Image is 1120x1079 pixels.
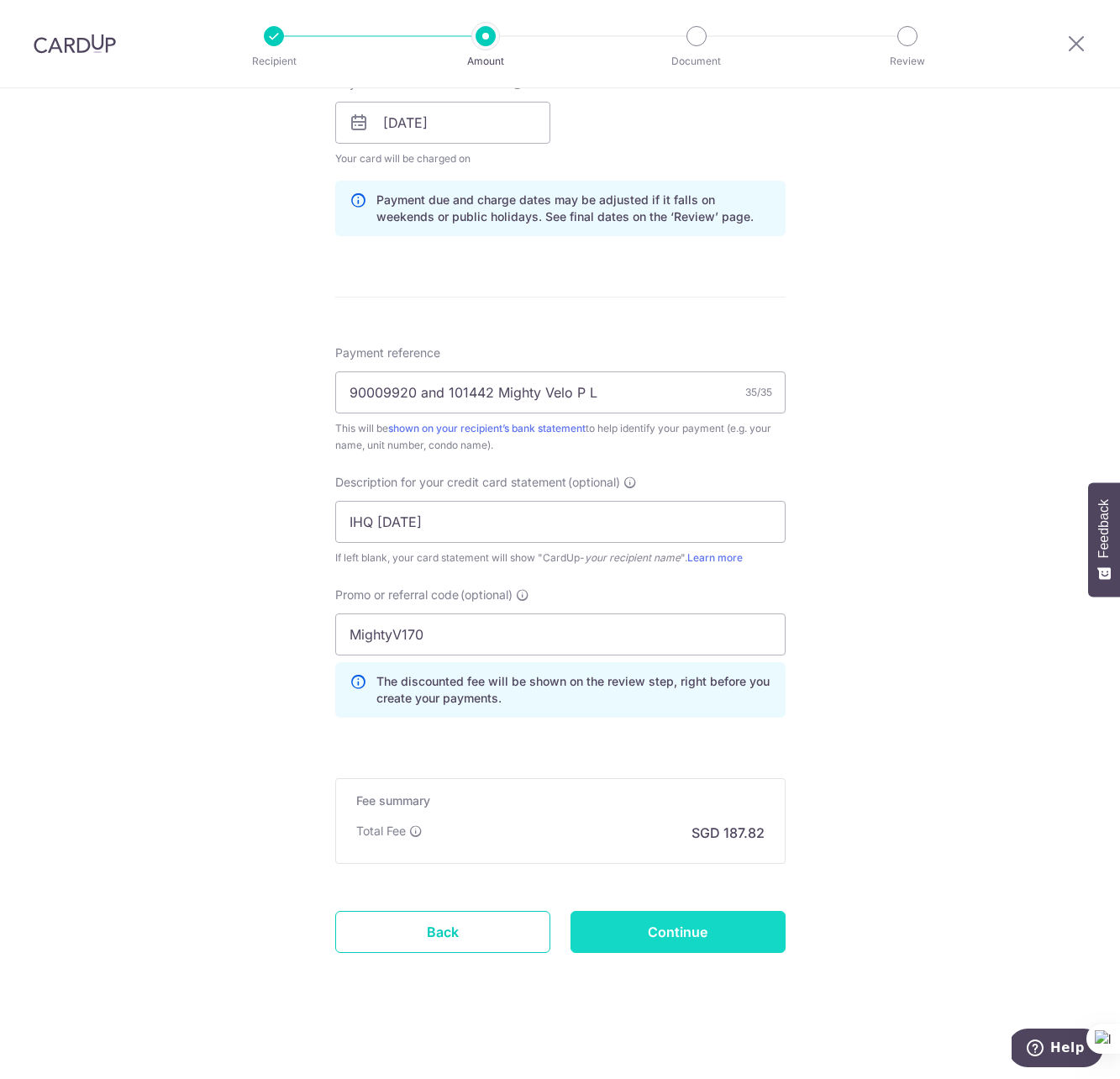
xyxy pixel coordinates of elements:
div: 35/35 [745,384,772,401]
p: Recipient [212,53,336,70]
a: Back [335,911,550,953]
span: Promo or referral code [335,587,459,603]
span: Feedback [1096,499,1112,558]
div: If left blank, your card statement will show "CardUp- ". [335,550,786,566]
input: Example: Rent [335,501,786,543]
span: Your card will be charged on [335,150,550,167]
input: DD / MM / YYYY [335,102,550,144]
p: Payment due and charge dates may be adjusted if it falls on weekends or public holidays. See fina... [376,192,771,225]
h5: Fee summary [356,792,765,809]
button: Feedback - Show survey [1088,482,1120,597]
input: Continue [571,911,786,953]
span: (optional) [460,587,513,603]
p: Total Fee [356,823,406,840]
p: Document [634,53,759,70]
span: Description for your credit card statement [335,474,566,491]
p: Review [845,53,970,70]
div: This will be to help identify your payment (e.g. your name, unit number, condo name). [335,420,786,454]
span: (optional) [568,474,620,491]
img: CardUp [34,34,116,54]
a: shown on your recipient’s bank statement [388,422,586,434]
p: Amount [423,53,548,70]
p: The discounted fee will be shown on the review step, right before you create your payments. [376,673,771,707]
iframe: Opens a widget where you can find more information [1012,1029,1103,1071]
p: SGD 187.82 [691,823,765,843]
a: Learn more [687,551,743,564]
span: Payment reference [335,345,440,361]
i: your recipient name [585,551,681,564]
